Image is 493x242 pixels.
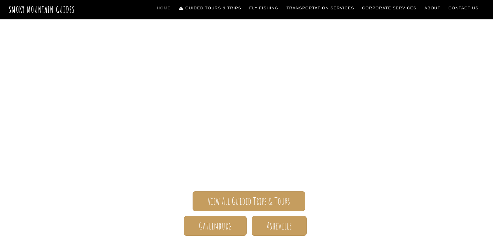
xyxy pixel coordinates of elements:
a: Guided Tours & Trips [176,2,244,15]
a: Corporate Services [360,2,419,15]
a: Contact Us [446,2,481,15]
a: View All Guided Trips & Tours [193,191,305,211]
a: Asheville [252,216,307,236]
a: About [422,2,443,15]
span: Asheville [266,223,292,229]
a: Smoky Mountain Guides [9,4,75,15]
span: View All Guided Trips & Tours [208,198,290,204]
span: Gatlinburg [199,223,232,229]
span: The ONLY one-stop, full Service Guide Company for the Gatlinburg and [GEOGRAPHIC_DATA] side of th... [65,124,428,173]
span: Smoky Mountain Guides [65,93,428,124]
a: Fly Fishing [247,2,281,15]
a: Transportation Services [284,2,356,15]
a: Gatlinburg [184,216,246,236]
a: Home [154,2,173,15]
